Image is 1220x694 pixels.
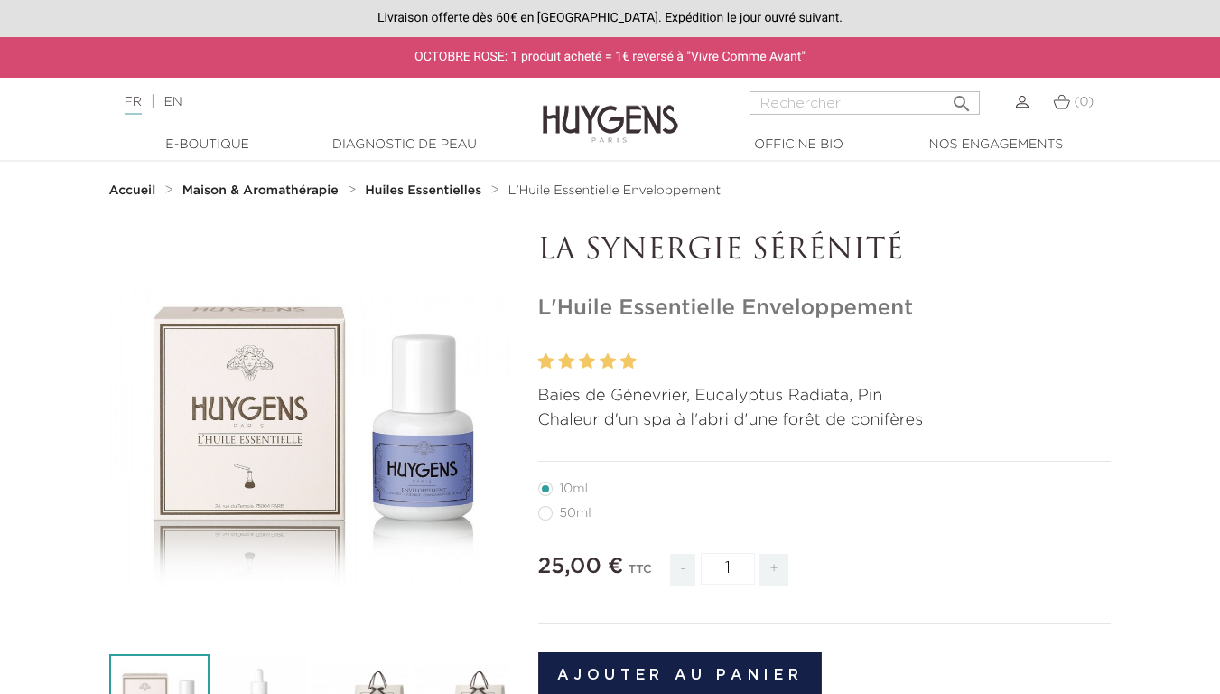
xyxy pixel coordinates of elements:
label: 5 [620,349,637,375]
strong: Huiles Essentielles [365,184,481,197]
a: EN [163,96,182,108]
div: TTC [629,550,652,599]
a: Maison & Aromathérapie [182,183,343,198]
img: Huygens [543,76,678,145]
a: Officine Bio [709,136,889,155]
label: 1 [538,349,554,375]
h1: L'Huile Essentielle Enveloppement [538,295,1112,322]
a: Accueil [109,183,160,198]
input: Rechercher [750,91,980,115]
span: L'Huile Essentielle Enveloppement [508,184,721,197]
strong: Maison & Aromathérapie [182,184,339,197]
a: Diagnostic de peau [314,136,495,155]
label: 4 [600,349,616,375]
i:  [951,88,973,109]
a: L'Huile Essentielle Enveloppement [508,183,721,198]
strong: Accueil [109,184,156,197]
button:  [945,86,978,110]
p: Chaleur d'un spa à l'abri d'une forêt de conifères [538,408,1112,433]
label: 50ml [538,506,613,520]
label: 2 [558,349,574,375]
input: Quantité [701,553,755,585]
label: 3 [579,349,595,375]
label: 10ml [538,482,610,496]
span: - [670,554,695,586]
a: FR [125,96,142,115]
a: Nos engagements [906,136,1086,155]
div: | [116,91,495,113]
a: Huiles Essentielles [365,183,486,198]
p: Baies de Génevrier, Eucalyptus Radiata, Pin [538,384,1112,408]
span: (0) [1074,96,1094,108]
a: E-Boutique [117,136,298,155]
p: LA SYNERGIE SÉRÉNITÉ [538,234,1112,268]
span: + [759,554,788,586]
span: 25,00 € [538,556,624,577]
